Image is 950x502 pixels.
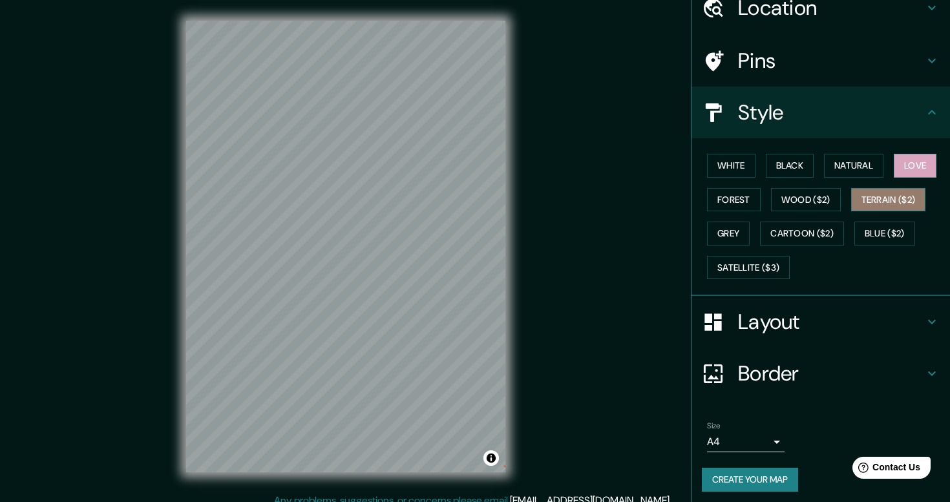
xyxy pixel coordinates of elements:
div: Pins [691,35,950,87]
button: Create your map [702,468,798,492]
div: Style [691,87,950,138]
div: Layout [691,296,950,348]
button: Black [766,154,814,178]
button: White [707,154,755,178]
h4: Layout [738,309,924,335]
button: Satellite ($3) [707,256,790,280]
button: Terrain ($2) [851,188,926,212]
div: Border [691,348,950,399]
button: Love [894,154,936,178]
button: Wood ($2) [771,188,841,212]
div: A4 [707,432,785,452]
button: Cartoon ($2) [760,222,844,246]
button: Forest [707,188,761,212]
h4: Border [738,361,924,386]
canvas: Map [186,21,505,472]
h4: Style [738,99,924,125]
iframe: Help widget launcher [835,452,936,488]
h4: Pins [738,48,924,74]
button: Grey [707,222,750,246]
label: Size [707,421,721,432]
button: Blue ($2) [854,222,915,246]
button: Toggle attribution [483,450,499,466]
button: Natural [824,154,883,178]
